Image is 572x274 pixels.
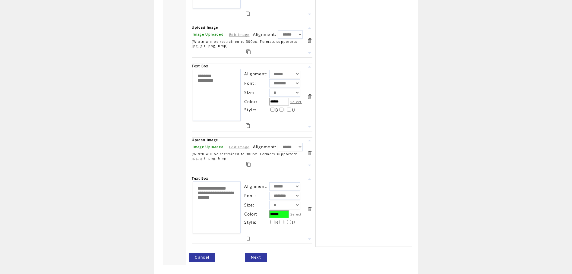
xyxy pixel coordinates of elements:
[307,50,312,56] a: Move this item down
[275,107,278,113] span: B
[246,11,250,16] a: Duplicate this item
[292,220,295,225] span: U
[192,39,297,48] span: (Width will be restrained to 300px. Formats supported: jpg, gif, png, bmp)
[245,253,267,262] a: Next
[246,49,251,54] a: Duplicate this item
[307,236,312,242] a: Move this item down
[192,138,218,142] span: Upload Image
[307,25,312,31] a: Move this item up
[275,220,278,225] span: B
[193,145,224,149] span: Image Uploaded
[307,124,312,130] a: Move this item down
[246,162,251,167] a: Duplicate this item
[246,236,250,241] a: Duplicate this item
[192,25,218,30] span: Upload Image
[290,212,302,216] label: Select
[244,80,256,86] span: Font:
[290,99,302,104] label: Select
[253,32,277,37] span: Alignment:
[246,123,250,128] a: Duplicate this item
[244,90,254,95] span: Size:
[307,176,312,182] a: Move this item up
[244,219,257,225] span: Style:
[244,211,258,217] span: Color:
[244,184,268,189] span: Alignment:
[244,99,258,104] span: Color:
[244,107,257,112] span: Style:
[189,253,215,262] a: Cancel
[307,162,312,168] a: Move this item down
[292,107,295,113] span: U
[307,94,312,99] a: Delete this item
[244,202,254,208] span: Size:
[253,144,277,150] span: Alignment:
[284,220,286,225] span: I
[229,145,249,149] a: Edit Image
[192,64,208,68] span: Text Box
[307,38,312,43] a: Delete this item
[307,206,312,212] a: Delete this item
[307,138,312,143] a: Move this item up
[193,32,224,36] span: Image Uploaded
[229,32,249,37] a: Edit Image
[307,11,312,17] a: Move this item down
[192,176,208,181] span: Text Box
[307,64,312,70] a: Move this item up
[192,152,297,160] span: (Width will be restrained to 300px. Formats supported: jpg, gif, png, bmp)
[244,193,256,198] span: Font:
[244,71,268,77] span: Alignment:
[284,107,286,113] span: I
[307,150,312,156] a: Delete this item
